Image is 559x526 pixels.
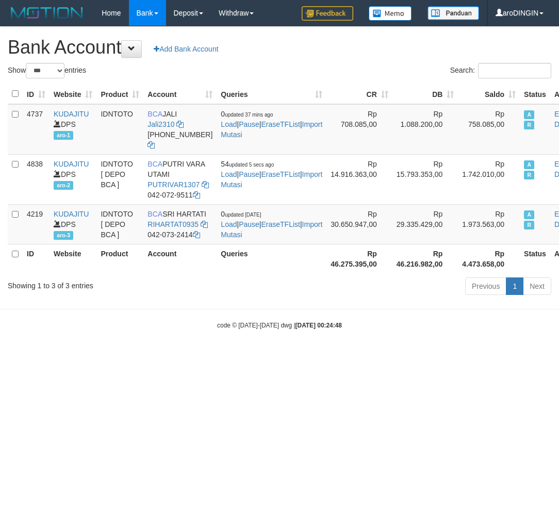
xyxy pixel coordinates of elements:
a: Import Mutasi [221,220,322,239]
span: 0 [221,110,273,118]
td: Rp 758.085,00 [458,104,520,155]
span: BCA [147,110,162,118]
span: updated [DATE] [225,212,261,218]
a: EraseTFList [261,220,300,228]
span: | | | [221,210,322,239]
a: EraseTFList [261,170,300,178]
input: Search: [478,63,551,78]
a: Pause [239,120,259,128]
a: Pause [239,220,259,228]
a: Import Mutasi [221,120,322,139]
td: DPS [50,154,96,204]
a: Pause [239,170,259,178]
td: 4219 [23,204,50,244]
th: Website: activate to sort column ascending [50,84,96,104]
td: SRI HARTATI 042-073-2414 [143,204,217,244]
a: 1 [506,277,523,295]
h1: Bank Account [8,37,551,58]
td: Rp 30.650.947,00 [326,204,392,244]
img: panduan.png [428,6,479,20]
td: Rp 1.973.563,00 [458,204,520,244]
th: DB: activate to sort column ascending [392,84,458,104]
th: Queries [217,244,326,273]
td: Rp 1.742.010,00 [458,154,520,204]
span: aro-2 [54,181,73,190]
th: Rp 46.275.395,00 [326,244,392,273]
td: Rp 1.088.200,00 [392,104,458,155]
a: RIHARTAT0935 [147,220,199,228]
span: Active [524,160,534,169]
label: Show entries [8,63,86,78]
a: Load [221,170,237,178]
th: Queries: activate to sort column ascending [217,84,326,104]
img: Feedback.jpg [302,6,353,21]
a: Copy PUTRIVAR1307 to clipboard [202,180,209,189]
td: JALI [PHONE_NUMBER] [143,104,217,155]
a: KUDAJITU [54,160,89,168]
img: MOTION_logo.png [8,5,86,21]
td: Rp 15.793.353,00 [392,154,458,204]
a: Previous [465,277,506,295]
td: 4737 [23,104,50,155]
td: IDNTOTO [96,104,143,155]
th: Product [96,244,143,273]
th: ID: activate to sort column ascending [23,84,50,104]
span: aro-1 [54,131,73,140]
th: Saldo: activate to sort column ascending [458,84,520,104]
td: Rp 708.085,00 [326,104,392,155]
span: BCA [147,160,162,168]
strong: [DATE] 00:24:48 [295,322,342,329]
a: Add Bank Account [147,40,225,58]
span: Running [524,121,534,129]
a: Load [221,220,237,228]
div: Showing 1 to 3 of 3 entries [8,276,225,291]
span: | | | [221,110,322,139]
label: Search: [450,63,551,78]
th: Rp 4.473.658,00 [458,244,520,273]
td: Rp 14.916.363,00 [326,154,392,204]
a: Jali2310 [147,120,174,128]
select: Showentries [26,63,64,78]
a: KUDAJITU [54,110,89,118]
a: EraseTFList [261,120,300,128]
td: IDNTOTO [ DEPO BCA ] [96,204,143,244]
a: KUDAJITU [54,210,89,218]
th: Website [50,244,96,273]
td: DPS [50,204,96,244]
th: CR: activate to sort column ascending [326,84,392,104]
th: Account [143,244,217,273]
span: | | | [221,160,322,189]
small: code © [DATE]-[DATE] dwg | [217,322,342,329]
a: Import Mutasi [221,170,322,189]
span: Active [524,210,534,219]
span: 0 [221,210,261,218]
a: Next [523,277,551,295]
span: 54 [221,160,274,168]
td: 4838 [23,154,50,204]
a: Copy 6127014941 to clipboard [147,141,155,149]
span: updated 5 secs ago [229,162,274,168]
a: Copy 0420729511 to clipboard [193,191,200,199]
span: aro-3 [54,231,73,240]
span: Running [524,171,534,179]
th: Status [520,244,550,273]
td: PUTRI VARA UTAMI 042-072-9511 [143,154,217,204]
span: BCA [147,210,162,218]
a: Copy RIHARTAT0935 to clipboard [201,220,208,228]
th: Rp 46.216.982,00 [392,244,458,273]
th: Status [520,84,550,104]
span: updated 37 mins ago [225,112,273,118]
a: Copy 0420732414 to clipboard [193,231,200,239]
td: Rp 29.335.429,00 [392,204,458,244]
th: ID [23,244,50,273]
td: DPS [50,104,96,155]
span: Active [524,110,534,119]
a: PUTRIVAR1307 [147,180,200,189]
td: IDNTOTO [ DEPO BCA ] [96,154,143,204]
img: Button%20Memo.svg [369,6,412,21]
a: Load [221,120,237,128]
th: Product: activate to sort column ascending [96,84,143,104]
a: Copy Jali2310 to clipboard [176,120,184,128]
th: Account: activate to sort column ascending [143,84,217,104]
span: Running [524,221,534,229]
